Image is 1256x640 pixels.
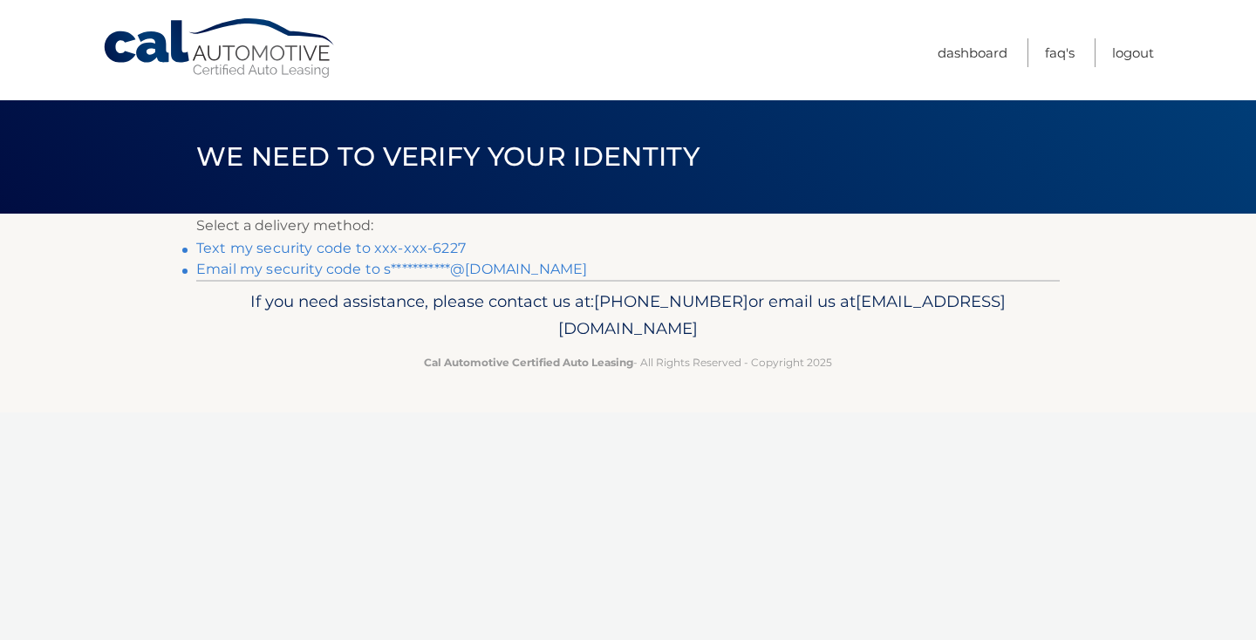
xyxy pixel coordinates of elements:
[208,288,1048,344] p: If you need assistance, please contact us at: or email us at
[196,140,700,173] span: We need to verify your identity
[102,17,338,79] a: Cal Automotive
[1112,38,1154,67] a: Logout
[594,291,748,311] span: [PHONE_NUMBER]
[196,214,1060,238] p: Select a delivery method:
[196,240,466,256] a: Text my security code to xxx-xxx-6227
[424,356,633,369] strong: Cal Automotive Certified Auto Leasing
[938,38,1007,67] a: Dashboard
[208,353,1048,371] p: - All Rights Reserved - Copyright 2025
[1045,38,1075,67] a: FAQ's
